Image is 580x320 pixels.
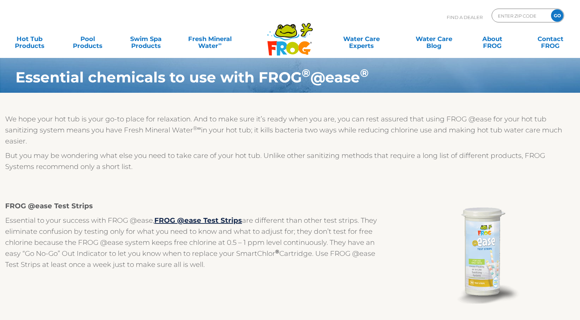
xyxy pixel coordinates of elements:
[360,67,369,80] sup: ®
[551,9,563,22] input: GO
[5,215,385,270] p: Essential to your success with FROG @ease, are different than other test strips. They eliminate c...
[275,248,279,255] sup: ®
[65,32,110,46] a: PoolProducts
[470,32,515,46] a: AboutFROG
[193,125,201,131] sup: ®∞
[5,113,575,147] p: We hope your hot tub is your go-to place for relaxation. And to make sure it’s ready when you are...
[428,200,532,304] img: ease test strips
[7,32,52,46] a: Hot TubProducts
[325,32,398,46] a: Water CareExperts
[123,32,168,46] a: Swim SpaProducts
[182,32,238,46] a: Fresh MineralWater∞
[5,202,93,210] strong: FROG @ease Test Strips
[263,14,317,56] img: Frog Products Logo
[447,9,483,26] p: Find A Dealer
[16,69,518,86] h1: Essential chemicals to use with FROG @ease
[218,41,222,47] sup: ∞
[302,67,310,80] sup: ®
[154,216,242,224] a: FROG @ease Test Strips
[411,32,456,46] a: Water CareBlog
[528,32,573,46] a: ContactFROG
[5,150,575,172] p: But you may be wondering what else you need to take care of your hot tub. Unlike other sanitizing...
